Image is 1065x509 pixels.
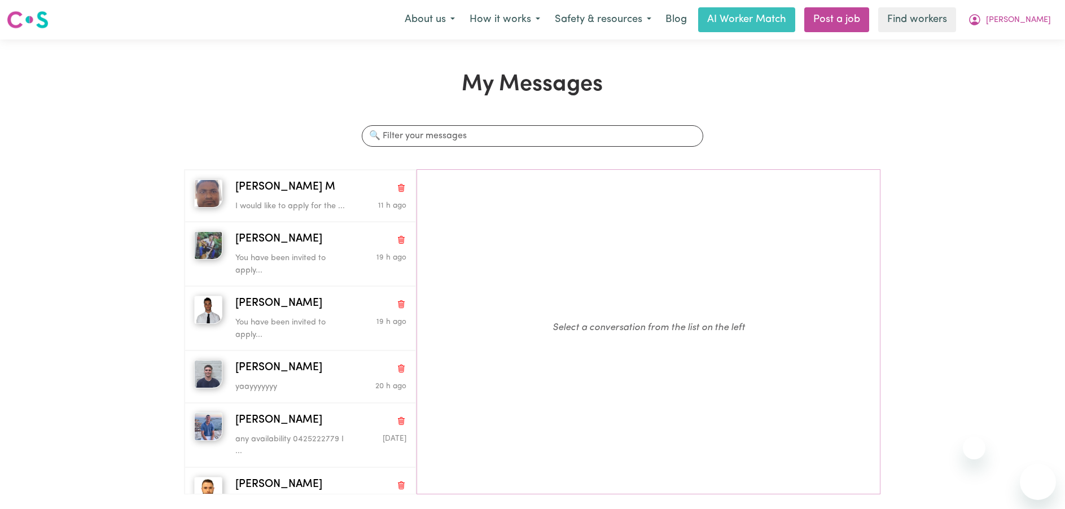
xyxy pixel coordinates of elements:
[235,477,322,493] span: [PERSON_NAME]
[376,254,406,261] span: Message sent on September 4, 2025
[235,317,349,341] p: You have been invited to apply...
[383,435,406,442] span: Message sent on September 3, 2025
[185,286,415,350] button: Jake F[PERSON_NAME]Delete conversationYou have been invited to apply...Message sent on September ...
[362,125,703,147] input: 🔍 Filter your messages
[378,202,406,209] span: Message sent on September 4, 2025
[396,232,406,247] button: Delete conversation
[194,413,222,441] img: Jordan A
[7,10,49,30] img: Careseekers logo
[986,14,1051,27] span: [PERSON_NAME]
[194,477,222,505] img: Edison Alexander O
[878,7,956,32] a: Find workers
[194,179,222,208] img: Mohammad Shipon M
[1020,464,1056,500] iframe: Button to launch messaging window
[235,360,322,376] span: [PERSON_NAME]
[376,318,406,326] span: Message sent on September 4, 2025
[194,296,222,324] img: Jake F
[235,381,349,393] p: yaayyyyyyy
[185,222,415,286] button: Isaac A[PERSON_NAME]Delete conversationYou have been invited to apply...Message sent on September...
[235,231,322,248] span: [PERSON_NAME]
[375,383,406,390] span: Message sent on September 4, 2025
[235,413,322,429] span: [PERSON_NAME]
[961,8,1058,32] button: My Account
[185,403,415,467] button: Jordan A[PERSON_NAME]Delete conversationany availability 0425222779 I ...Message sent on Septembe...
[804,7,869,32] a: Post a job
[194,360,222,388] img: Vincent L
[396,413,406,428] button: Delete conversation
[698,7,795,32] a: AI Worker Match
[235,179,335,196] span: [PERSON_NAME] M
[194,231,222,260] img: Isaac A
[396,477,406,492] button: Delete conversation
[396,361,406,376] button: Delete conversation
[235,296,322,312] span: [PERSON_NAME]
[462,8,547,32] button: How it works
[553,323,745,332] em: Select a conversation from the list on the left
[397,8,462,32] button: About us
[235,433,349,458] p: any availability 0425222779 I ...
[185,350,415,402] button: Vincent L[PERSON_NAME]Delete conversationyaayyyyyyyMessage sent on September 4, 2025
[659,7,694,32] a: Blog
[396,180,406,195] button: Delete conversation
[963,437,985,459] iframe: Close message
[185,170,415,222] button: Mohammad Shipon M[PERSON_NAME] MDelete conversationI would like to apply for the ...Message sent ...
[396,297,406,311] button: Delete conversation
[547,8,659,32] button: Safety & resources
[7,7,49,33] a: Careseekers logo
[235,200,349,213] p: I would like to apply for the ...
[184,71,880,98] h1: My Messages
[235,252,349,277] p: You have been invited to apply...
